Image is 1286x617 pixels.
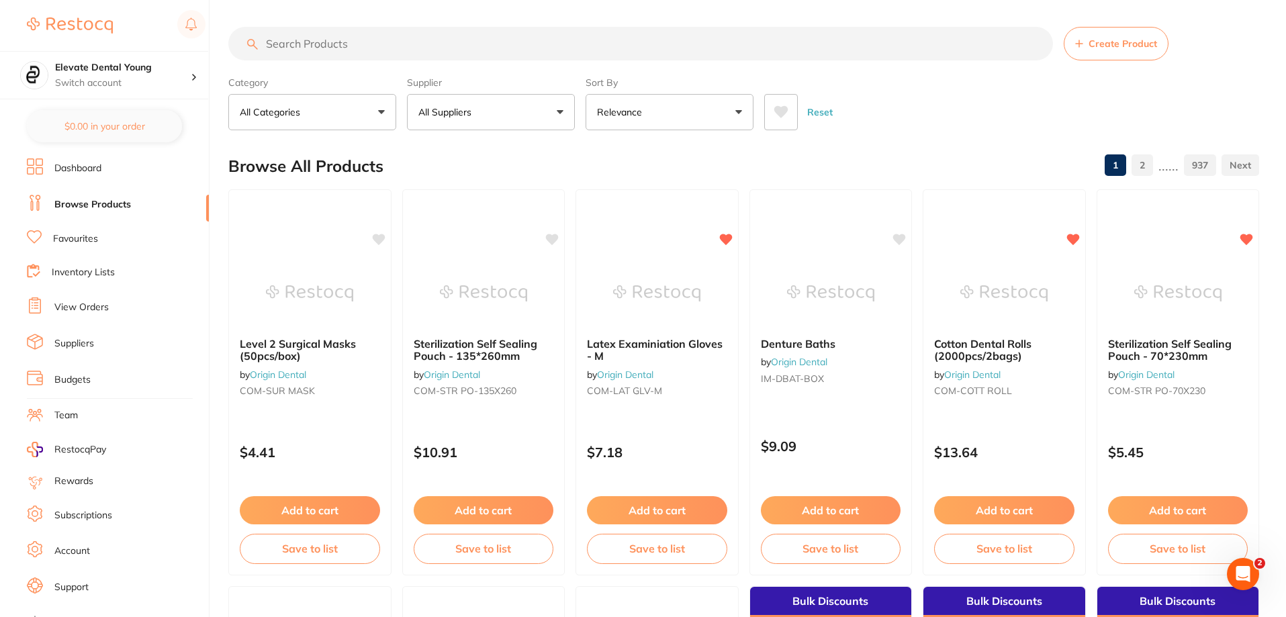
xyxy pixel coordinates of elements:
button: Save to list [1108,534,1248,563]
p: All Suppliers [418,105,477,119]
a: View Orders [54,301,109,314]
a: Origin Dental [771,356,827,368]
p: $4.41 [240,444,380,460]
a: Account [54,544,90,558]
p: $7.18 [587,444,727,460]
a: 2 [1132,152,1153,179]
p: $10.91 [414,444,554,460]
button: Save to list [934,534,1074,563]
img: Latex Examiniation Gloves - M [613,260,700,327]
span: Latex Examiniation Gloves - M [587,337,723,363]
span: COM-STR PO-135X260 [414,385,516,397]
span: Cotton Dental Rolls (2000pcs/2bags) [934,337,1031,363]
b: Sterilization Self Sealing Pouch - 135*260mm [414,338,554,363]
span: COM-LAT GLV-M [587,385,662,397]
img: Cotton Dental Rolls (2000pcs/2bags) [960,260,1048,327]
h4: Elevate Dental Young [55,61,191,75]
button: Add to cart [414,496,554,524]
a: Favourites [53,232,98,246]
b: Sterilization Self Sealing Pouch - 70*230mm [1108,338,1248,363]
a: Suppliers [54,337,94,350]
label: Sort By [586,77,753,89]
span: by [1108,369,1175,381]
img: Sterilization Self Sealing Pouch - 70*230mm [1134,260,1222,327]
span: COM-STR PO-70X230 [1108,385,1205,397]
b: Latex Examiniation Gloves - M [587,338,727,363]
a: Origin Dental [597,369,653,381]
button: Save to list [414,534,554,563]
span: Create Product [1089,38,1157,49]
button: Add to cart [587,496,727,524]
span: by [587,369,653,381]
a: Team [54,409,78,422]
h2: Browse All Products [228,157,383,176]
button: Add to cart [934,496,1074,524]
span: by [934,369,1001,381]
a: 1 [1105,152,1126,179]
span: Denture Baths [761,337,835,350]
span: by [240,369,306,381]
a: Inventory Lists [52,266,115,279]
button: Reset [803,94,837,130]
img: Sterilization Self Sealing Pouch - 135*260mm [440,260,527,327]
a: Subscriptions [54,509,112,522]
span: COM-SUR MASK [240,385,315,397]
span: COM-COTT ROLL [934,385,1012,397]
a: 937 [1184,152,1216,179]
a: Dashboard [54,162,101,175]
a: Origin Dental [250,369,306,381]
a: Budgets [54,373,91,387]
button: Create Product [1064,27,1168,60]
p: Switch account [55,77,191,90]
a: Origin Dental [944,369,1001,381]
button: Add to cart [761,496,901,524]
img: RestocqPay [27,442,43,457]
b: Cotton Dental Rolls (2000pcs/2bags) [934,338,1074,363]
b: Denture Baths [761,338,901,350]
span: Sterilization Self Sealing Pouch - 70*230mm [1108,337,1232,363]
button: Save to list [587,534,727,563]
button: All Suppliers [407,94,575,130]
p: $9.09 [761,438,901,454]
iframe: Intercom live chat [1227,558,1259,590]
a: Browse Products [54,198,131,211]
span: 2 [1254,558,1265,569]
p: $5.45 [1108,444,1248,460]
a: RestocqPay [27,442,106,457]
p: All Categories [240,105,306,119]
span: by [761,356,827,368]
button: $0.00 in your order [27,110,182,142]
button: All Categories [228,94,396,130]
a: Restocq Logo [27,10,113,41]
button: Save to list [761,534,901,563]
span: IM-DBAT-BOX [761,373,824,385]
span: Level 2 Surgical Masks (50pcs/box) [240,337,356,363]
button: Add to cart [240,496,380,524]
button: Relevance [586,94,753,130]
input: Search Products [228,27,1053,60]
a: Origin Dental [1118,369,1175,381]
img: Level 2 Surgical Masks (50pcs/box) [266,260,353,327]
a: Rewards [54,475,93,488]
span: RestocqPay [54,443,106,457]
button: Add to cart [1108,496,1248,524]
img: Denture Baths [787,260,874,327]
b: Level 2 Surgical Masks (50pcs/box) [240,338,380,363]
span: Sterilization Self Sealing Pouch - 135*260mm [414,337,537,363]
span: by [414,369,480,381]
p: ...... [1158,158,1179,173]
img: Restocq Logo [27,17,113,34]
p: Relevance [597,105,647,119]
p: $13.64 [934,444,1074,460]
a: Origin Dental [424,369,480,381]
button: Save to list [240,534,380,563]
a: Support [54,581,89,594]
label: Supplier [407,77,575,89]
label: Category [228,77,396,89]
img: Elevate Dental Young [21,62,48,89]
